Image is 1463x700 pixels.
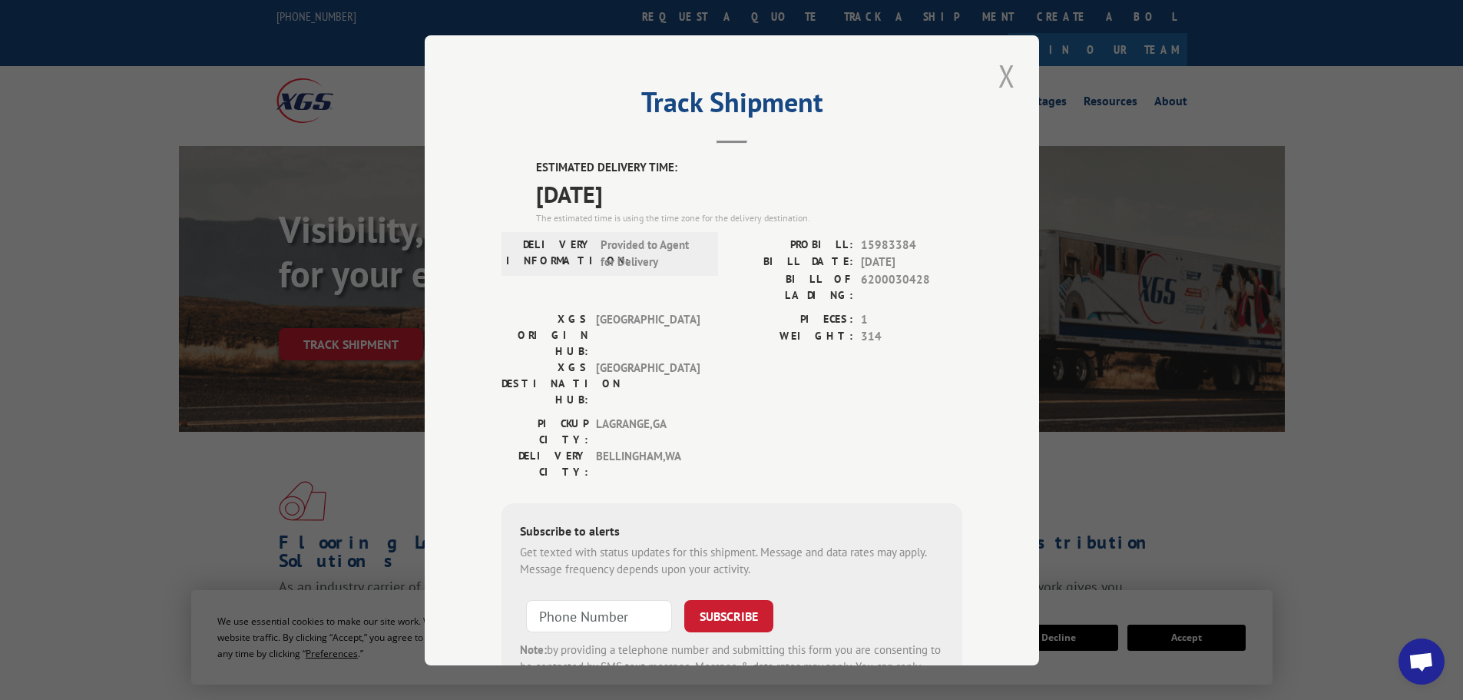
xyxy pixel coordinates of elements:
[732,328,853,346] label: WEIGHT:
[596,359,700,407] span: [GEOGRAPHIC_DATA]
[684,599,773,632] button: SUBSCRIBE
[732,254,853,271] label: BILL DATE:
[520,642,547,656] strong: Note:
[1398,639,1445,685] a: Open chat
[536,159,962,177] label: ESTIMATED DELIVERY TIME:
[501,91,962,121] h2: Track Shipment
[506,236,593,270] label: DELIVERY INFORMATION:
[861,254,962,271] span: [DATE]
[732,310,853,328] label: PIECES:
[596,447,700,479] span: BELLINGHAM , WA
[536,211,962,224] div: The estimated time is using the time zone for the delivery destination.
[501,447,588,479] label: DELIVERY CITY:
[732,270,853,303] label: BILL OF LADING:
[861,328,962,346] span: 314
[501,310,588,359] label: XGS ORIGIN HUB:
[732,236,853,254] label: PROBILL:
[501,415,588,447] label: PICKUP CITY:
[861,270,962,303] span: 6200030428
[501,359,588,407] label: XGS DESTINATION HUB:
[520,521,944,543] div: Subscribe to alerts
[861,236,962,254] span: 15983384
[861,310,962,328] span: 1
[994,55,1020,97] button: Close modal
[536,176,962,211] span: [DATE]
[526,599,672,632] input: Phone Number
[596,310,700,359] span: [GEOGRAPHIC_DATA]
[520,543,944,578] div: Get texted with status updates for this shipment. Message and data rates may apply. Message frequ...
[520,641,944,693] div: by providing a telephone number and submitting this form you are consenting to be contacted by SM...
[596,415,700,447] span: LAGRANGE , GA
[601,236,704,270] span: Provided to Agent for Delivery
